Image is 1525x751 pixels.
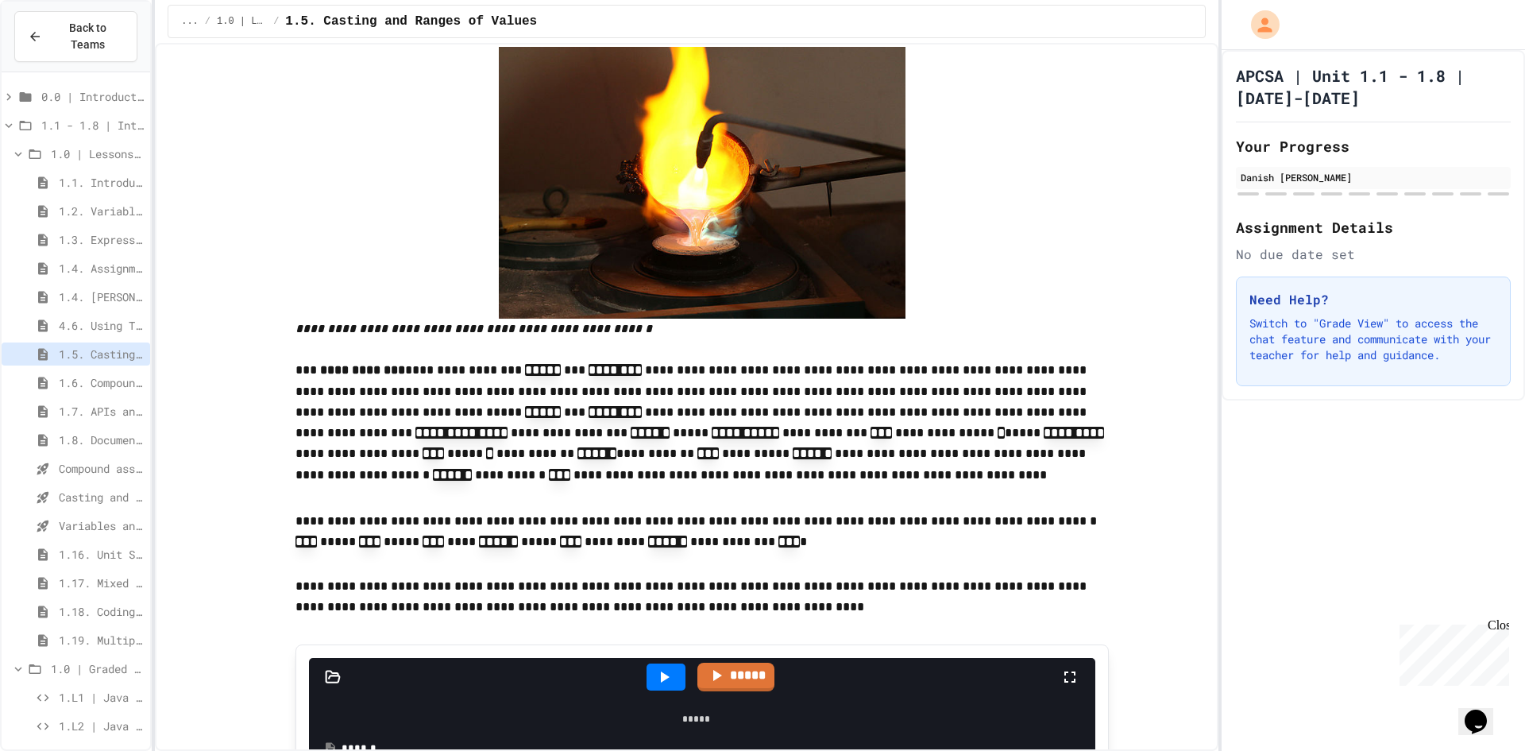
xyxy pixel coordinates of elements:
span: 1.18. Coding Practice 1a (1.1-1.6) [59,603,144,620]
h2: Your Progress [1236,135,1511,157]
span: 1.4. [PERSON_NAME] and User Input [59,288,144,305]
span: Variables and Data Types - Quiz [59,517,144,534]
h2: Assignment Details [1236,216,1511,238]
span: 0.0 | Introduction to APCSA [41,88,144,105]
span: 1.16. Unit Summary 1a (1.1-1.6) [59,546,144,563]
span: 1.8. Documentation with Comments and Preconditions [59,432,144,448]
iframe: chat widget [1458,687,1509,735]
div: No due date set [1236,245,1511,264]
span: / [273,15,279,28]
span: 1.0 | Lessons and Notes [217,15,267,28]
p: Switch to "Grade View" to access the chat feature and communicate with your teacher for help and ... [1249,315,1497,363]
h1: APCSA | Unit 1.1 - 1.8 | [DATE]-[DATE] [1236,64,1511,109]
span: 1.2. Variables and Data Types [59,203,144,219]
span: 1.4. Assignment and Input [59,260,144,277]
button: Back to Teams [14,11,137,62]
span: Casting and Ranges of variables - Quiz [59,489,144,505]
span: 1.19. Multiple Choice Exercises for Unit 1a (1.1-1.6) [59,632,144,648]
span: 1.3. Expressions and Output [New] [59,231,144,248]
span: Back to Teams [52,20,124,53]
span: 1.6. Compound Assignment Operators [59,374,144,391]
span: / [205,15,210,28]
span: 1.17. Mixed Up Code Practice 1.1-1.6 [59,575,144,591]
span: 1.1. Introduction to Algorithms, Programming, and Compilers [59,174,144,191]
span: 1.7. APIs and Libraries [59,403,144,420]
span: 1.1 - 1.8 | Introduction to Java [41,117,144,134]
span: 4.6. Using Text Files [59,317,144,334]
span: 1.0 | Graded Labs [51,660,144,677]
iframe: chat widget [1393,618,1509,686]
span: 1.L1 | Java Basics - Fish Lab [59,689,144,706]
div: Danish [PERSON_NAME] [1241,170,1506,184]
div: My Account [1234,6,1284,43]
h3: Need Help? [1249,290,1497,309]
div: Chat with us now!Close [6,6,110,101]
span: 1.0 | Lessons and Notes [51,145,144,162]
span: Compound assignment operators - Quiz [59,460,144,477]
span: 1.L2 | Java Basics - Paragraphs Lab [59,718,144,734]
span: 1.5. Casting and Ranges of Values [59,346,144,362]
span: ... [181,15,199,28]
span: 1.5. Casting and Ranges of Values [285,12,537,31]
